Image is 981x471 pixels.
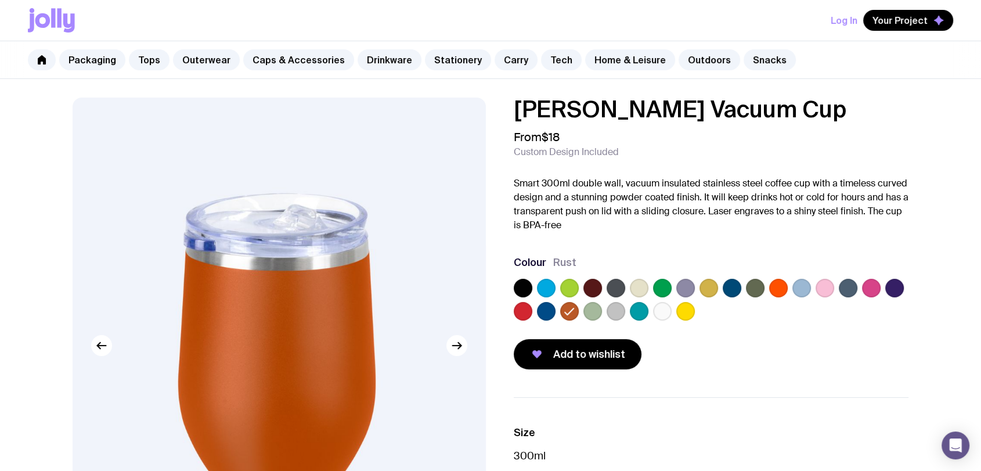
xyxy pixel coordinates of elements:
[679,49,740,70] a: Outdoors
[872,15,928,26] span: Your Project
[514,426,908,440] h3: Size
[173,49,240,70] a: Outerwear
[541,49,582,70] a: Tech
[831,10,857,31] button: Log In
[358,49,421,70] a: Drinkware
[542,130,560,145] span: $18
[863,10,953,31] button: Your Project
[942,432,969,459] div: Open Intercom Messenger
[243,49,354,70] a: Caps & Accessories
[514,98,908,121] h1: [PERSON_NAME] Vacuum Cup
[514,130,560,144] span: From
[495,49,538,70] a: Carry
[553,347,625,361] span: Add to wishlist
[129,49,169,70] a: Tops
[514,256,546,269] h3: Colour
[425,49,491,70] a: Stationery
[514,177,908,232] p: Smart 300ml double wall, vacuum insulated stainless steel coffee cup with a timeless curved desig...
[59,49,125,70] a: Packaging
[514,146,619,158] span: Custom Design Included
[514,339,641,369] button: Add to wishlist
[553,256,576,269] span: Rust
[514,449,908,463] p: 300ml
[585,49,675,70] a: Home & Leisure
[744,49,796,70] a: Snacks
